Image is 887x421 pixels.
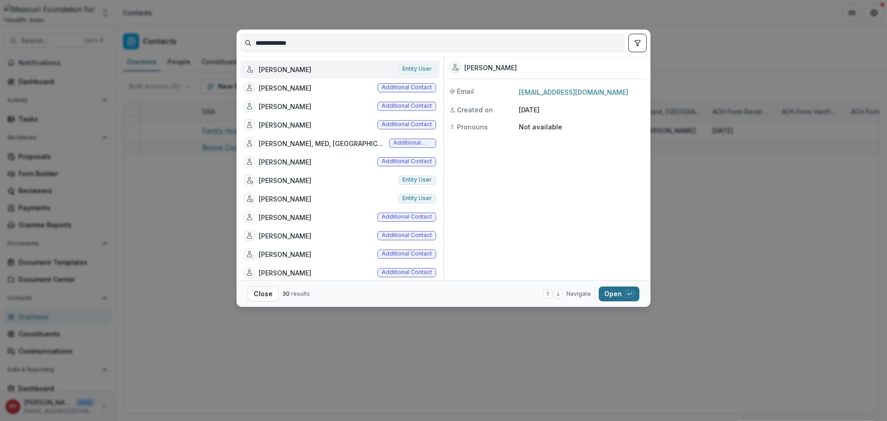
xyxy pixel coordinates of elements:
[402,177,432,183] span: Entity user
[259,194,311,204] div: [PERSON_NAME]
[259,120,311,130] div: [PERSON_NAME]
[519,105,645,115] p: [DATE]
[259,65,311,74] div: [PERSON_NAME]
[402,195,432,201] span: Entity user
[248,287,279,301] button: Close
[382,84,432,91] span: Additional contact
[599,287,639,301] button: Open
[382,158,432,165] span: Additional contact
[259,268,311,278] div: [PERSON_NAME]
[519,122,645,132] p: Not available
[382,103,432,109] span: Additional contact
[464,63,517,73] div: [PERSON_NAME]
[259,83,311,93] div: [PERSON_NAME]
[382,250,432,257] span: Additional contact
[393,140,432,146] span: Additional contact
[291,290,310,297] span: results
[259,213,311,222] div: [PERSON_NAME]
[259,231,311,241] div: [PERSON_NAME]
[457,86,474,96] span: Email
[259,176,311,185] div: [PERSON_NAME]
[628,34,647,52] button: toggle filters
[457,122,488,132] span: Pronouns
[382,232,432,238] span: Additional contact
[259,139,385,148] div: [PERSON_NAME], MED, [GEOGRAPHIC_DATA], BCBA
[259,250,311,259] div: [PERSON_NAME]
[382,214,432,220] span: Additional contact
[457,105,493,115] span: Created on
[566,290,591,298] span: Navigate
[259,102,311,111] div: [PERSON_NAME]
[382,121,432,128] span: Additional contact
[282,290,290,297] span: 30
[519,88,628,96] a: [EMAIL_ADDRESS][DOMAIN_NAME]
[259,157,311,167] div: [PERSON_NAME]
[382,269,432,275] span: Additional contact
[402,66,432,72] span: Entity user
